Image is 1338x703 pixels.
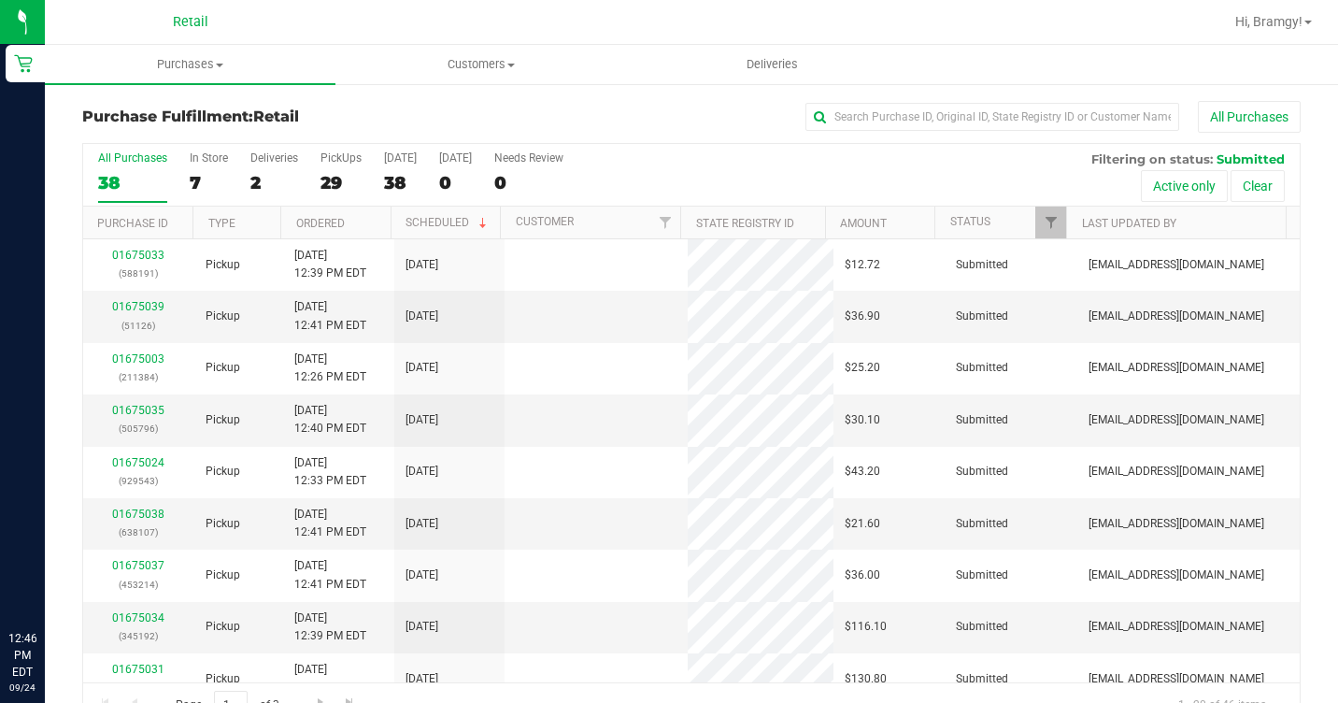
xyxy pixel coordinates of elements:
span: Submitted [956,308,1008,325]
span: Retail [173,14,208,30]
button: Clear [1231,170,1285,202]
p: (51126) [94,317,183,335]
a: Ordered [296,217,345,230]
span: Pickup [206,411,240,429]
span: Pickup [206,359,240,377]
span: [EMAIL_ADDRESS][DOMAIN_NAME] [1089,411,1264,429]
span: [EMAIL_ADDRESS][DOMAIN_NAME] [1089,308,1264,325]
a: Filter [1035,207,1066,238]
a: Customers [335,45,626,84]
span: [EMAIL_ADDRESS][DOMAIN_NAME] [1089,359,1264,377]
span: $30.10 [845,411,880,429]
span: Pickup [206,256,240,274]
div: 29 [320,172,362,194]
a: Filter [649,207,680,238]
p: 09/24 [8,681,36,695]
div: 2 [250,172,298,194]
span: $36.00 [845,567,880,584]
p: (929543) [94,472,183,490]
a: Deliveries [627,45,918,84]
span: [EMAIL_ADDRESS][DOMAIN_NAME] [1089,670,1264,688]
span: $36.90 [845,308,880,325]
a: 01675038 [112,508,164,521]
a: 01675034 [112,611,164,624]
span: [DATE] 12:41 PM EDT [294,506,366,541]
span: [DATE] [406,670,438,688]
p: (211384) [94,368,183,386]
span: Pickup [206,618,240,636]
a: Customer [516,215,574,228]
span: [DATE] [406,463,438,481]
a: 01675037 [112,559,164,572]
span: Pickup [206,567,240,584]
span: $116.10 [845,618,887,636]
a: Type [208,217,235,230]
a: 01675031 [112,663,164,676]
div: Needs Review [494,151,563,165]
span: Submitted [956,411,1008,429]
span: Deliveries [721,56,823,73]
button: All Purchases [1198,101,1301,133]
h3: Purchase Fulfillment: [82,108,489,125]
span: [DATE] 12:41 PM EDT [294,298,366,334]
span: [EMAIL_ADDRESS][DOMAIN_NAME] [1089,567,1264,584]
span: Hi, Bramgy! [1235,14,1302,29]
p: (505796) [94,420,183,438]
p: (206660) [94,679,183,696]
p: 12:46 PM EDT [8,630,36,681]
div: All Purchases [98,151,167,165]
p: (588191) [94,265,183,282]
span: $21.60 [845,515,880,533]
span: [DATE] 12:41 PM EDT [294,557,366,593]
div: 0 [439,172,472,194]
inline-svg: Retail [14,54,33,73]
span: Submitted [956,618,1008,636]
span: Submitted [956,515,1008,533]
span: Purchases [45,56,335,73]
iframe: Resource center [19,553,75,610]
span: $12.72 [845,256,880,274]
span: [DATE] [406,411,438,429]
div: PickUps [320,151,362,165]
span: $130.80 [845,670,887,688]
span: Pickup [206,670,240,688]
span: [EMAIL_ADDRESS][DOMAIN_NAME] [1089,515,1264,533]
span: [DATE] [406,567,438,584]
div: 7 [190,172,228,194]
a: Purchases [45,45,335,84]
span: Submitted [956,670,1008,688]
div: 38 [384,172,417,194]
span: [DATE] 12:40 PM EDT [294,402,366,438]
span: Filtering on status: [1091,151,1213,166]
span: $25.20 [845,359,880,377]
span: [EMAIL_ADDRESS][DOMAIN_NAME] [1089,256,1264,274]
a: Purchase ID [97,217,168,230]
input: Search Purchase ID, Original ID, State Registry ID or Customer Name... [805,103,1179,131]
div: [DATE] [384,151,417,165]
div: 38 [98,172,167,194]
button: Active only [1141,170,1228,202]
span: [DATE] 12:39 PM EDT [294,247,366,282]
span: Pickup [206,515,240,533]
a: Last Updated By [1082,217,1176,230]
span: [DATE] [406,515,438,533]
span: [DATE] 12:39 PM EDT [294,610,366,645]
span: Pickup [206,308,240,325]
p: (345192) [94,627,183,645]
span: [EMAIL_ADDRESS][DOMAIN_NAME] [1089,618,1264,636]
span: Pickup [206,463,240,481]
div: 0 [494,172,563,194]
a: 01675033 [112,249,164,262]
p: (453214) [94,576,183,594]
span: Retail [253,108,299,125]
a: 01675039 [112,300,164,313]
span: [DATE] 12:37 PM EDT [294,661,366,696]
span: [DATE] [406,359,438,377]
a: Status [950,215,990,228]
a: 01675035 [112,404,164,417]
div: Deliveries [250,151,298,165]
span: [DATE] [406,618,438,636]
span: Submitted [956,567,1008,584]
a: 01675003 [112,352,164,366]
span: [DATE] 12:26 PM EDT [294,351,366,386]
